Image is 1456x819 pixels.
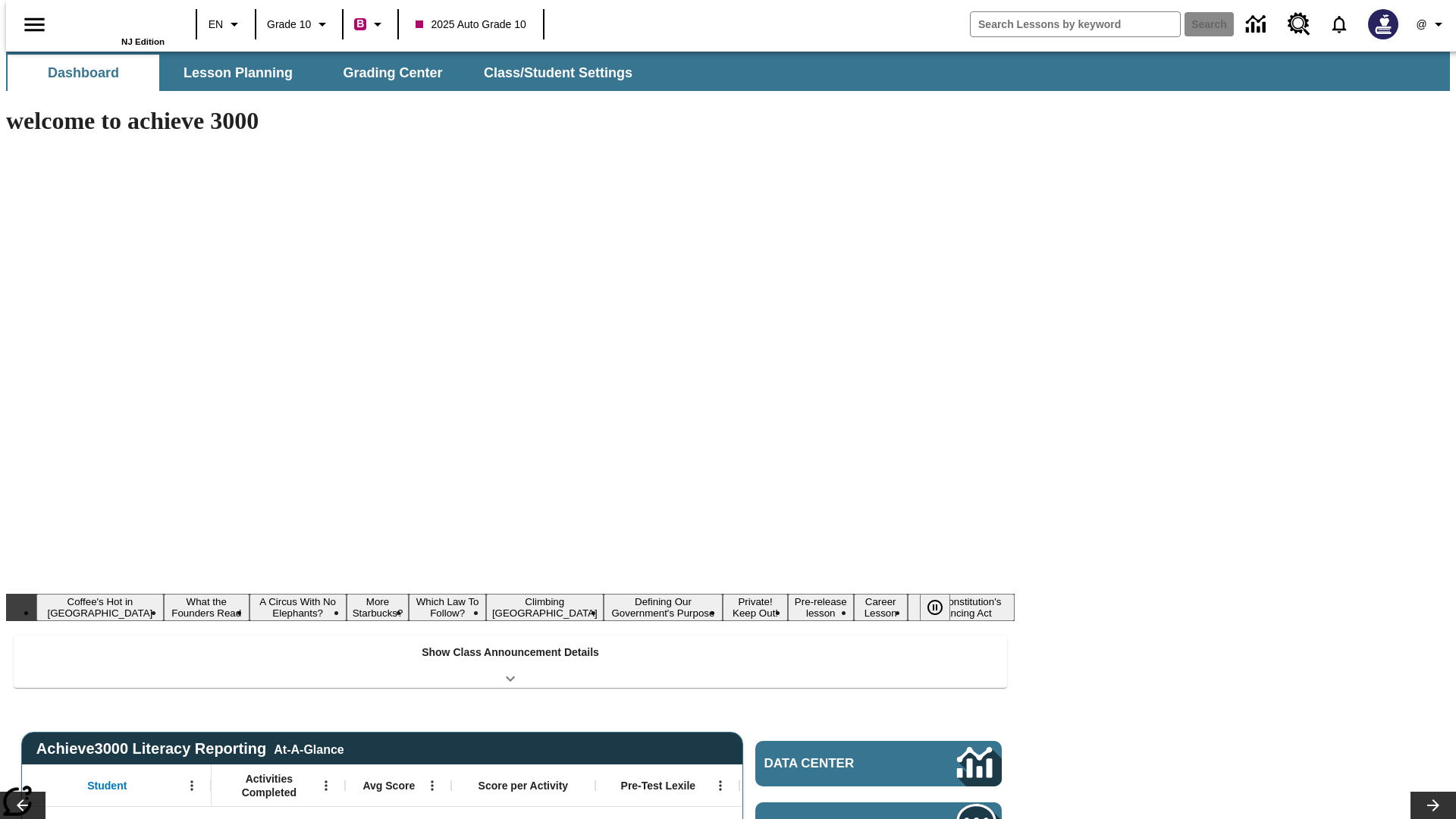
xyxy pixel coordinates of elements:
button: Slide 3 A Circus With No Elephants? [249,594,347,621]
button: Grade: Grade 10, Select a grade [261,11,337,38]
button: Slide 4 More Starbucks? [347,594,409,621]
button: Slide 2 What the Founders Read [164,594,249,621]
a: Resource Center, Will open in new tab [1279,4,1319,45]
button: Slide 1 Coffee's Hot in Laos [36,594,164,621]
button: Slide 11 The Constitution's Balancing Act [908,594,1015,621]
button: Open side menu [12,2,57,47]
a: Home [66,7,165,37]
button: Class/Student Settings [472,55,645,91]
span: EN [209,17,223,33]
button: Lesson Planning [162,55,314,91]
button: Slide 5 Which Law To Follow? [409,594,486,621]
span: Avg Score [362,779,415,792]
span: Grading Center [343,64,442,82]
span: Achieve3000 Literacy Reporting [36,740,344,758]
button: Slide 7 Defining Our Government's Purpose [604,594,723,621]
span: NJ Edition [121,37,165,46]
a: Data Center [755,741,1002,786]
img: Avatar [1368,9,1398,39]
h1: welcome to achieve 3000 [6,107,1015,135]
span: Grade 10 [267,17,311,33]
button: Grading Center [317,55,469,91]
span: 2025 Auto Grade 10 [416,17,526,33]
span: Score per Activity [479,779,569,792]
button: Slide 10 Career Lesson [854,594,908,621]
button: Open Menu [421,774,444,797]
button: Language: EN, Select a language [202,11,250,38]
button: Select a new avatar [1359,5,1407,44]
button: Lesson carousel, Next [1410,792,1456,819]
div: Home [66,5,165,46]
button: Dashboard [8,55,159,91]
span: Activities Completed [219,772,319,799]
span: @ [1416,17,1426,33]
button: Pause [920,594,950,621]
span: Data Center [764,756,906,771]
button: Open Menu [180,774,203,797]
button: Profile/Settings [1407,11,1456,38]
p: Show Class Announcement Details [422,645,599,661]
button: Open Menu [709,774,732,797]
a: Data Center [1237,4,1279,45]
span: Student [87,779,127,792]
span: Pre-Test Lexile [621,779,696,792]
a: Notifications [1319,5,1359,44]
div: SubNavbar [6,55,646,91]
div: Pause [920,594,965,621]
div: Show Class Announcement Details [14,635,1007,688]
button: Slide 8 Private! Keep Out! [723,594,787,621]
button: Open Menu [315,774,337,797]
div: At-A-Glance [274,740,344,757]
span: Dashboard [48,64,119,82]
button: Slide 9 Pre-release lesson [788,594,854,621]
div: SubNavbar [6,52,1450,91]
button: Slide 6 Climbing Mount Tai [486,594,604,621]
span: B [356,14,364,33]
span: Class/Student Settings [484,64,632,82]
button: Boost Class color is violet red. Change class color [348,11,393,38]
input: search field [971,12,1180,36]
span: Lesson Planning [184,64,293,82]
